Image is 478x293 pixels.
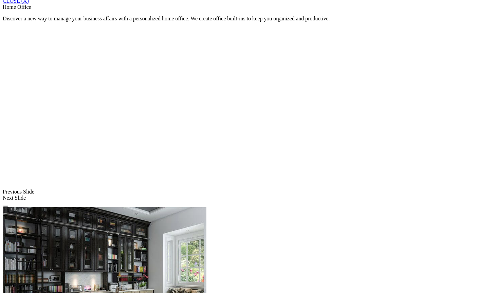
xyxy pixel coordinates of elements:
p: Discover a new way to manage your business affairs with a personalized home office. We create off... [3,16,475,22]
div: Previous Slide [3,189,475,195]
button: Click here to pause slide show [3,205,8,207]
div: Next Slide [3,195,475,201]
span: Home Office [3,4,31,10]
